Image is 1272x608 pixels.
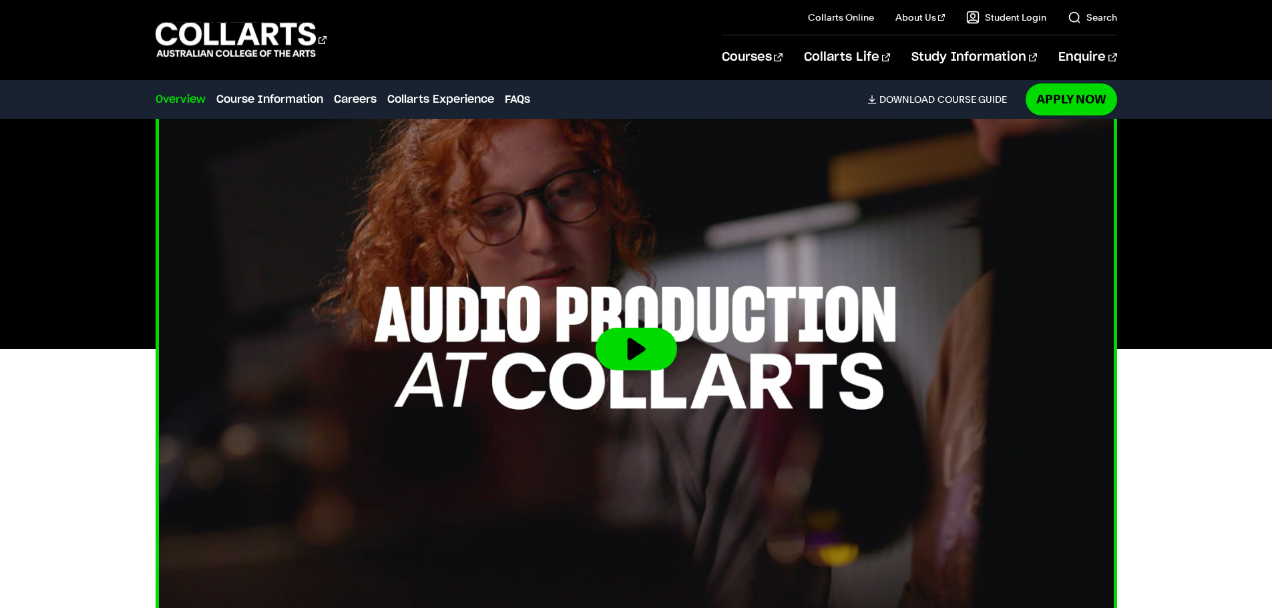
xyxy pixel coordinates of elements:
a: About Us [895,11,945,24]
div: Go to homepage [156,21,327,59]
a: Collarts Life [804,35,890,79]
a: Courses [722,35,783,79]
a: Collarts Experience [387,91,494,107]
a: Enquire [1058,35,1116,79]
a: FAQs [505,91,530,107]
a: Student Login [966,11,1046,24]
a: Overview [156,91,206,107]
a: Search [1068,11,1117,24]
a: Careers [334,91,377,107]
span: Download [879,93,935,105]
a: Apply Now [1026,83,1117,115]
a: Study Information [911,35,1037,79]
a: DownloadCourse Guide [867,93,1018,105]
a: Collarts Online [808,11,874,24]
a: Course Information [216,91,323,107]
